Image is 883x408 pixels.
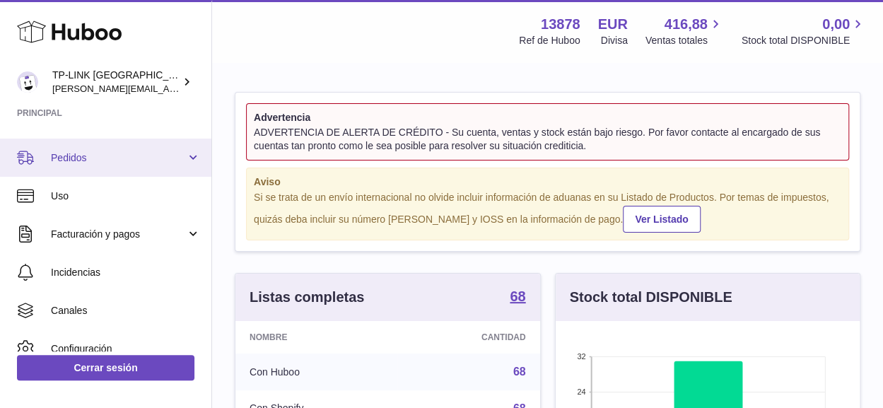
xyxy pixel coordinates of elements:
[51,228,186,241] span: Facturación y pagos
[52,69,180,95] div: TP-LINK [GEOGRAPHIC_DATA], SOCIEDAD LIMITADA
[665,15,708,34] span: 416,88
[51,190,201,203] span: Uso
[598,15,628,34] strong: EUR
[52,83,283,94] span: [PERSON_NAME][EMAIL_ADDRESS][DOMAIN_NAME]
[17,71,38,93] img: celia.yan@tp-link.com
[541,15,580,34] strong: 13878
[570,288,732,307] h3: Stock total DISPONIBLE
[623,206,700,233] a: Ver Listado
[742,15,866,47] a: 0,00 Stock total DISPONIBLE
[17,355,194,380] a: Cerrar sesión
[51,266,201,279] span: Incidencias
[235,354,397,390] td: Con Huboo
[513,366,526,378] a: 68
[250,288,364,307] h3: Listas completas
[51,151,186,165] span: Pedidos
[645,34,724,47] span: Ventas totales
[519,34,580,47] div: Ref de Huboo
[742,34,866,47] span: Stock total DISPONIBLE
[254,175,841,189] strong: Aviso
[645,15,724,47] a: 416,88 Ventas totales
[51,304,201,317] span: Canales
[577,387,585,396] text: 24
[577,352,585,361] text: 32
[601,34,628,47] div: Divisa
[822,15,850,34] span: 0,00
[510,289,525,306] a: 68
[397,321,540,354] th: Cantidad
[254,111,841,124] strong: Advertencia
[254,126,841,153] div: ADVERTENCIA DE ALERTA DE CRÉDITO - Su cuenta, ventas y stock están bajo riesgo. Por favor contact...
[235,321,397,354] th: Nombre
[51,342,201,356] span: Configuración
[510,289,525,303] strong: 68
[254,191,841,233] div: Si se trata de un envío internacional no olvide incluir información de aduanas en su Listado de P...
